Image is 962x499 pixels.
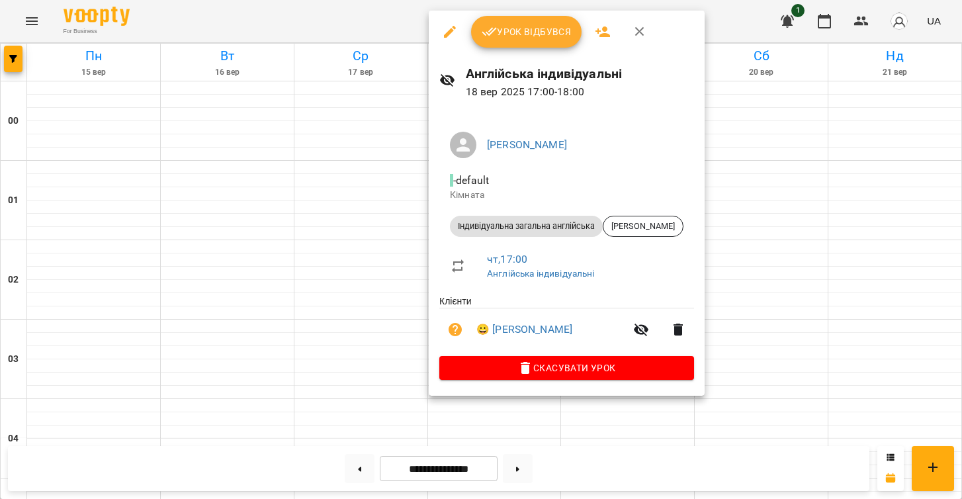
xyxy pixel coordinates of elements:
[439,356,694,380] button: Скасувати Урок
[603,216,683,237] div: [PERSON_NAME]
[439,295,694,356] ul: Клієнти
[487,253,527,265] a: чт , 17:00
[466,64,694,84] h6: Англійська індивідуальні
[476,322,572,338] a: 😀 [PERSON_NAME]
[450,174,492,187] span: - default
[471,16,582,48] button: Урок відбувся
[482,24,572,40] span: Урок відбувся
[487,268,595,279] a: Англійська індивідуальні
[466,84,694,100] p: 18 вер 2025 17:00 - 18:00
[603,220,683,232] span: [PERSON_NAME]
[439,314,471,345] button: Візит ще не сплачено. Додати оплату?
[450,189,683,202] p: Кімната
[450,220,603,232] span: Індивідуальна загальна англійська
[450,360,683,376] span: Скасувати Урок
[487,138,567,151] a: [PERSON_NAME]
